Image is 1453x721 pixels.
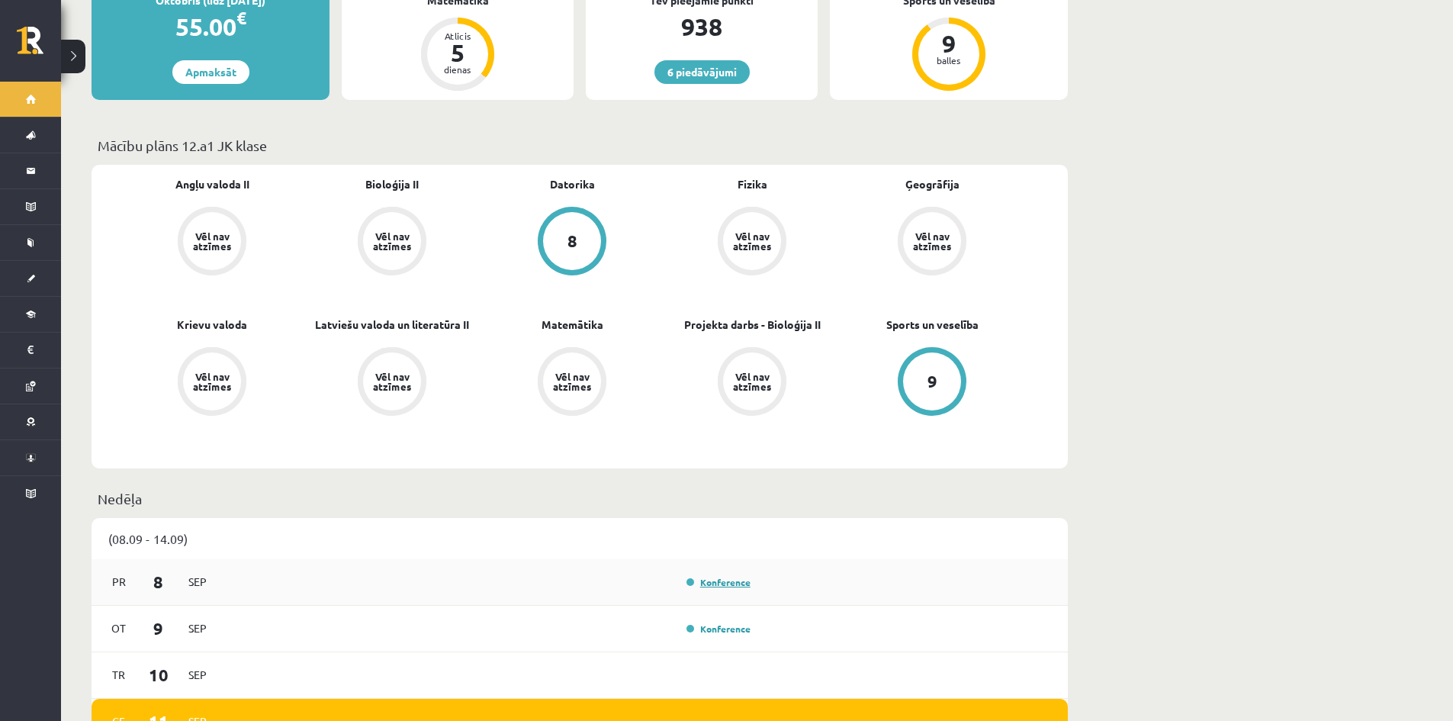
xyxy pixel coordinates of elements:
[135,662,182,687] span: 10
[686,623,751,635] a: Konference
[135,616,182,641] span: 9
[927,373,937,390] div: 9
[731,372,773,391] div: Vēl nav atzīmes
[435,65,481,74] div: dienas
[182,570,214,594] span: Sep
[103,616,135,640] span: Ot
[567,233,577,249] div: 8
[482,207,662,278] a: 8
[684,317,821,333] a: Projekta darbs - Bioloģija II
[103,663,135,687] span: Tr
[315,317,469,333] a: Latviešu valoda un literatūra II
[905,176,960,192] a: Ģeogrāfija
[191,372,233,391] div: Vēl nav atzīmes
[482,347,662,419] a: Vēl nav atzīmes
[542,317,603,333] a: Matemātika
[182,663,214,687] span: Sep
[662,347,842,419] a: Vēl nav atzīmes
[191,231,233,251] div: Vēl nav atzīmes
[182,616,214,640] span: Sep
[371,372,413,391] div: Vēl nav atzīmes
[842,347,1022,419] a: 9
[175,176,249,192] a: Angļu valoda II
[738,176,767,192] a: Fizika
[686,576,751,588] a: Konference
[662,207,842,278] a: Vēl nav atzīmes
[302,347,482,419] a: Vēl nav atzīmes
[435,31,481,40] div: Atlicis
[550,176,595,192] a: Datorika
[586,8,818,45] div: 938
[92,518,1068,559] div: (08.09 - 14.09)
[551,372,593,391] div: Vēl nav atzīmes
[926,31,972,56] div: 9
[236,7,246,29] span: €
[172,60,249,84] a: Apmaksāt
[302,207,482,278] a: Vēl nav atzīmes
[654,60,750,84] a: 6 piedāvājumi
[842,207,1022,278] a: Vēl nav atzīmes
[926,56,972,65] div: balles
[98,488,1062,509] p: Nedēļa
[135,569,182,594] span: 8
[177,317,247,333] a: Krievu valoda
[731,231,773,251] div: Vēl nav atzīmes
[122,347,302,419] a: Vēl nav atzīmes
[103,570,135,594] span: Pr
[365,176,419,192] a: Bioloģija II
[17,27,61,65] a: Rīgas 1. Tālmācības vidusskola
[92,8,329,45] div: 55.00
[435,40,481,65] div: 5
[911,231,953,251] div: Vēl nav atzīmes
[371,231,413,251] div: Vēl nav atzīmes
[886,317,979,333] a: Sports un veselība
[98,135,1062,156] p: Mācību plāns 12.a1 JK klase
[122,207,302,278] a: Vēl nav atzīmes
